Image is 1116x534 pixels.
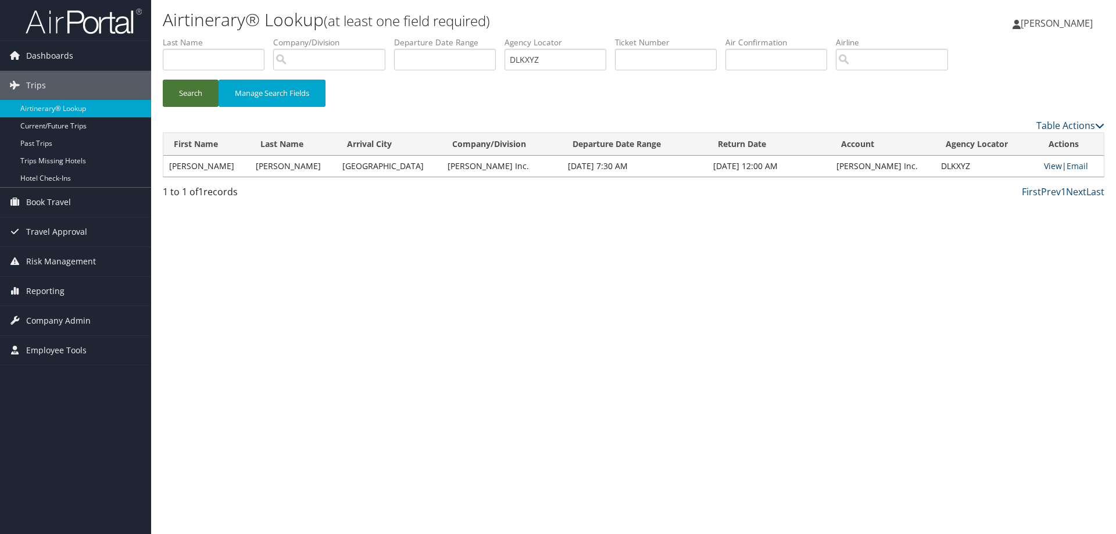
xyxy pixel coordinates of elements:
span: [PERSON_NAME] [1021,17,1093,30]
img: airportal-logo.png [26,8,142,35]
span: Book Travel [26,188,71,217]
a: First [1022,185,1041,198]
h1: Airtinerary® Lookup [163,8,791,32]
a: Email [1067,160,1088,171]
div: 1 to 1 of records [163,185,385,205]
a: Table Actions [1036,119,1104,132]
span: Company Admin [26,306,91,335]
button: Manage Search Fields [219,80,325,107]
td: DLKXYZ [935,156,1038,177]
td: [PERSON_NAME] Inc. [831,156,936,177]
th: Account: activate to sort column ascending [831,133,936,156]
label: Ticket Number [615,37,725,48]
small: (at least one field required) [324,11,490,30]
td: [PERSON_NAME] Inc. [442,156,562,177]
td: [PERSON_NAME] [163,156,250,177]
td: | [1038,156,1104,177]
label: Last Name [163,37,273,48]
a: Next [1066,185,1086,198]
a: Last [1086,185,1104,198]
th: Actions [1038,133,1104,156]
td: [DATE] 7:30 AM [562,156,707,177]
td: [GEOGRAPHIC_DATA] [337,156,442,177]
label: Air Confirmation [725,37,836,48]
td: [DATE] 12:00 AM [707,156,830,177]
th: Last Name: activate to sort column ascending [250,133,337,156]
a: 1 [1061,185,1066,198]
th: Departure Date Range: activate to sort column ascending [562,133,707,156]
a: [PERSON_NAME] [1013,6,1104,41]
th: Company/Division [442,133,562,156]
label: Departure Date Range [394,37,505,48]
th: Arrival City: activate to sort column ascending [337,133,442,156]
th: Return Date: activate to sort column ascending [707,133,830,156]
span: Employee Tools [26,336,87,365]
span: Risk Management [26,247,96,276]
label: Company/Division [273,37,394,48]
span: Travel Approval [26,217,87,246]
button: Search [163,80,219,107]
td: [PERSON_NAME] [250,156,337,177]
span: 1 [198,185,203,198]
span: Reporting [26,277,65,306]
span: Trips [26,71,46,100]
label: Agency Locator [505,37,615,48]
th: First Name: activate to sort column ascending [163,133,250,156]
span: Dashboards [26,41,73,70]
label: Airline [836,37,957,48]
a: View [1044,160,1062,171]
a: Prev [1041,185,1061,198]
th: Agency Locator: activate to sort column ascending [935,133,1038,156]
